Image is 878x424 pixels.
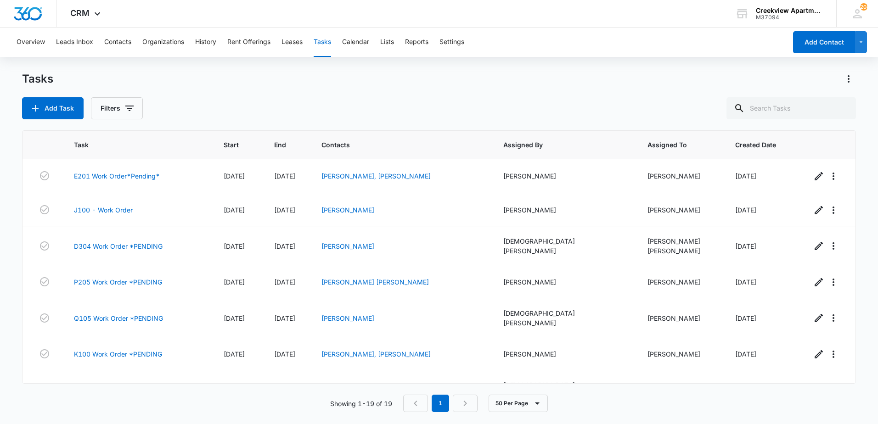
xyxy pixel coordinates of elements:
div: [PERSON_NAME] [503,205,626,215]
a: [PERSON_NAME] [PERSON_NAME] [321,278,429,286]
button: Lists [380,28,394,57]
button: 50 Per Page [489,395,548,412]
div: [PERSON_NAME] [647,246,713,256]
button: Rent Offerings [227,28,270,57]
a: D304 Work Order *PENDING [74,241,163,251]
a: J100 - Work Order [74,205,133,215]
div: [PERSON_NAME] [647,349,713,359]
span: [DATE] [224,314,245,322]
span: [DATE] [735,172,756,180]
span: [DATE] [274,206,295,214]
span: [DATE] [274,242,295,250]
div: notifications count [860,3,867,11]
div: [PERSON_NAME] [647,171,713,181]
a: E201 Work Order*Pending* [74,171,160,181]
span: 208 [860,3,867,11]
nav: Pagination [403,395,478,412]
a: [PERSON_NAME], [PERSON_NAME] [321,172,431,180]
div: [PERSON_NAME] [503,277,626,287]
span: [DATE] [735,206,756,214]
span: [DATE] [274,278,295,286]
button: Reports [405,28,428,57]
a: [PERSON_NAME] [321,206,374,214]
button: Filters [91,97,143,119]
a: [PERSON_NAME] [321,242,374,250]
button: Overview [17,28,45,57]
div: [DEMOGRAPHIC_DATA][PERSON_NAME] [503,308,626,328]
button: Actions [841,72,856,86]
button: Calendar [342,28,369,57]
span: Start [224,140,239,150]
div: [PERSON_NAME] [647,277,713,287]
a: Q105 Work Order *PENDING [74,313,163,323]
span: [DATE] [735,350,756,358]
span: [DATE] [735,278,756,286]
div: account name [756,7,823,14]
span: [DATE] [735,314,756,322]
span: [DATE] [274,314,295,322]
div: [DEMOGRAPHIC_DATA][PERSON_NAME] [503,236,626,256]
span: End [274,140,286,150]
span: [DATE] [274,172,295,180]
span: CRM [70,8,90,18]
h1: Tasks [22,72,53,86]
span: [DATE] [735,242,756,250]
button: Tasks [314,28,331,57]
span: [DATE] [224,242,245,250]
button: History [195,28,216,57]
span: [DATE] [224,350,245,358]
span: [DATE] [224,206,245,214]
button: Leases [281,28,303,57]
div: [PERSON_NAME] [503,349,626,359]
button: Settings [439,28,464,57]
em: 1 [432,395,449,412]
span: Contacts [321,140,468,150]
span: Assigned To [647,140,700,150]
div: [PERSON_NAME] [503,171,626,181]
button: Add Task [22,97,84,119]
div: [PERSON_NAME] [647,236,713,246]
button: Leads Inbox [56,28,93,57]
div: [PERSON_NAME] [647,313,713,323]
span: [DATE] [224,172,245,180]
span: [DATE] [224,278,245,286]
button: Add Contact [793,31,855,53]
span: Created Date [735,140,776,150]
input: Search Tasks [726,97,856,119]
button: Organizations [142,28,184,57]
div: [PERSON_NAME] [647,205,713,215]
a: [PERSON_NAME], [PERSON_NAME] [321,350,431,358]
div: account id [756,14,823,21]
a: [PERSON_NAME] [321,314,374,322]
p: Showing 1-19 of 19 [330,399,392,408]
a: P205 Work Order *PENDING [74,277,162,287]
button: Contacts [104,28,131,57]
a: K100 Work Order *PENDING [74,349,162,359]
span: [DATE] [274,350,295,358]
div: [DEMOGRAPHIC_DATA][PERSON_NAME] [503,380,626,400]
span: Assigned By [503,140,613,150]
span: Task [74,140,188,150]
